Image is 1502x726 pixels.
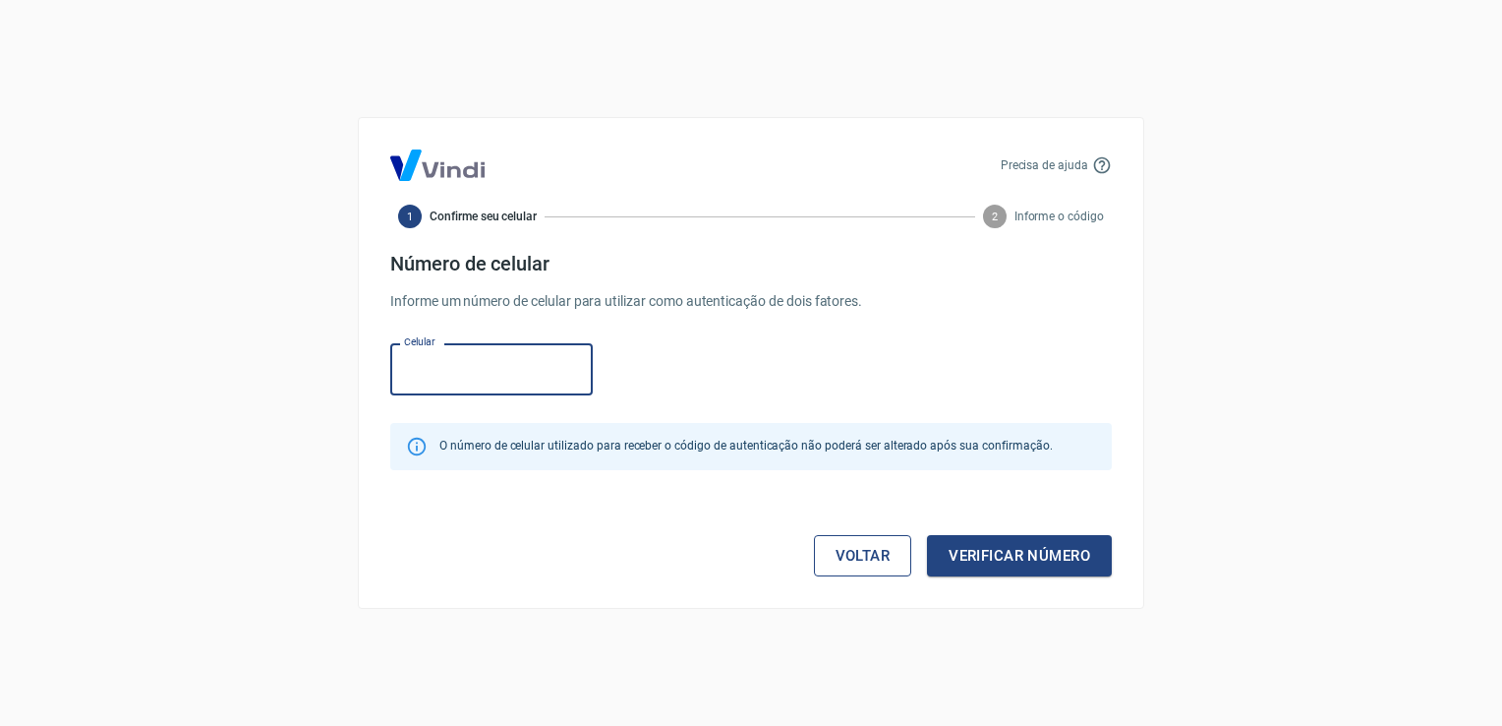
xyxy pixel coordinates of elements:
span: Confirme seu celular [430,208,537,225]
text: 2 [992,211,998,223]
p: Precisa de ajuda [1001,156,1088,174]
button: Verificar número [927,535,1112,576]
img: Logo Vind [390,150,485,181]
text: 1 [407,211,413,223]
div: O número de celular utilizado para receber o código de autenticação não poderá ser alterado após ... [439,429,1052,464]
a: Voltar [814,535,912,576]
h4: Número de celular [390,252,1112,275]
p: Informe um número de celular para utilizar como autenticação de dois fatores. [390,291,1112,312]
span: Informe o código [1014,208,1104,225]
label: Celular [404,334,435,349]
